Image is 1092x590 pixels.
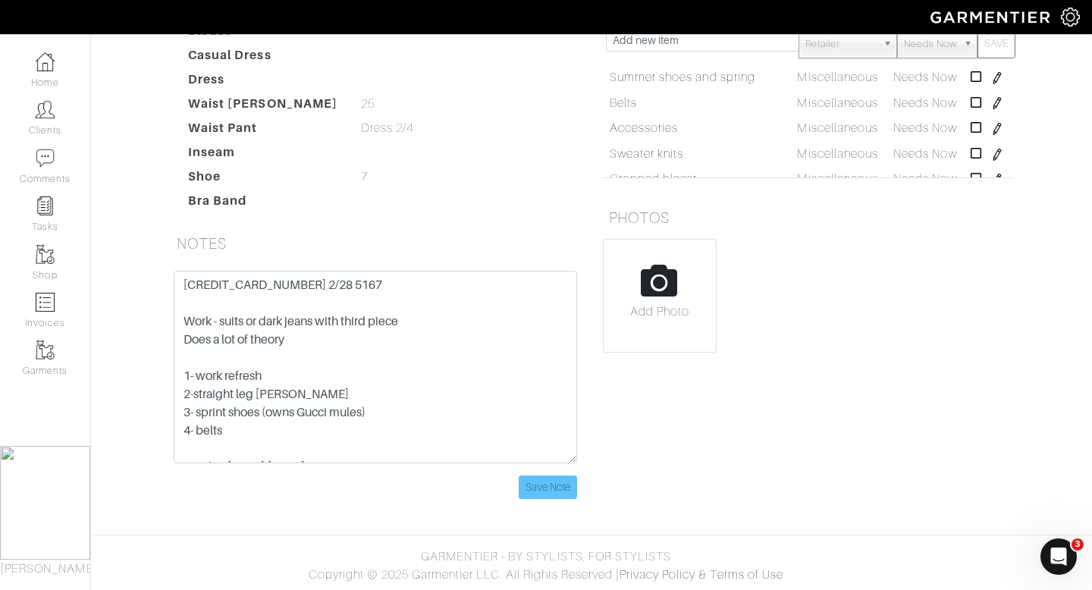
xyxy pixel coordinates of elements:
a: Accessories [610,119,679,137]
span: Dress 2/4 [361,119,413,137]
dt: Dress [177,71,350,95]
input: Save Note [519,475,577,499]
dt: Casual Dress [177,46,350,71]
img: pen-cf24a1663064a2ec1b9c1bd2387e9de7a2fa800b781884d57f21acf72779bad2.png [991,123,1003,135]
h5: NOTES [171,228,580,259]
img: comment-icon-a0a6a9ef722e966f86d9cbdc48e553b5cf19dbc54f86b18d962a5391bc8f6eb6.png [36,149,55,168]
span: Miscellaneous [797,147,878,161]
span: Needs Now [893,147,957,161]
a: Sweater knits [610,145,684,163]
span: Needs Now [893,96,957,110]
img: pen-cf24a1663064a2ec1b9c1bd2387e9de7a2fa800b781884d57f21acf72779bad2.png [991,149,1003,161]
img: garmentier-logo-header-white-b43fb05a5012e4ada735d5af1a66efaba907eab6374d6393d1fbf88cb4ef424d.png [923,4,1061,30]
img: dashboard-icon-dbcd8f5a0b271acd01030246c82b418ddd0df26cd7fceb0bd07c9910d44c42f6.png [36,52,55,71]
img: pen-cf24a1663064a2ec1b9c1bd2387e9de7a2fa800b781884d57f21acf72779bad2.png [991,72,1003,84]
img: pen-cf24a1663064a2ec1b9c1bd2387e9de7a2fa800b781884d57f21acf72779bad2.png [991,97,1003,109]
dt: Bra Band [177,192,350,216]
span: Miscellaneous [797,121,878,135]
span: Miscellaneous [797,96,878,110]
span: Retailer [805,29,877,59]
img: orders-icon-0abe47150d42831381b5fb84f609e132dff9fe21cb692f30cb5eec754e2cba89.png [36,293,55,312]
span: Miscellaneous [797,71,878,84]
a: Belts [610,94,637,112]
button: SAVE [977,28,1015,58]
span: Needs Now [893,121,957,135]
img: garments-icon-b7da505a4dc4fd61783c78ac3ca0ef83fa9d6f193b1c9dc38574b1d14d53ca28.png [36,245,55,264]
img: gear-icon-white-bd11855cb880d31180b6d7d6211b90ccbf57a29d726f0c71d8c61bd08dd39cc2.png [1061,8,1080,27]
input: Add new item [606,28,799,52]
span: 3 [1072,538,1084,551]
h5: PHOTOS [603,202,1012,233]
span: Miscellaneous [797,172,878,186]
dt: Shoe [177,168,350,192]
span: Needs Now [904,29,957,59]
a: Cropped blazer [610,170,698,188]
span: Needs Now [893,172,957,186]
a: Summer shoes and spring [610,68,755,86]
a: Privacy Policy & Terms of Use [620,568,783,582]
img: reminder-icon-8004d30b9f0a5d33ae49ab947aed9ed385cf756f9e5892f1edd6e32f2345188e.png [36,196,55,215]
span: Needs Now [893,71,957,84]
textarea: [CREDIT_CARD_NUMBER] 2/28 5167 Work - suits or dark jeans with third piece Does a lot of theory 1... [174,271,577,463]
dt: Waist [PERSON_NAME] [177,95,350,119]
span: 25 [361,95,375,113]
dt: Blouse [177,22,350,46]
span: Copyright © 2025 Garmentier LLC. All Rights Reserved. [309,568,616,582]
dt: Waist Pant [177,119,350,143]
img: clients-icon-6bae9207a08558b7cb47a8932f037763ab4055f8c8b6bfacd5dc20c3e0201464.png [36,100,55,119]
img: pen-cf24a1663064a2ec1b9c1bd2387e9de7a2fa800b781884d57f21acf72779bad2.png [991,174,1003,186]
iframe: Intercom live chat [1040,538,1077,575]
dt: Inseam [177,143,350,168]
img: garments-icon-b7da505a4dc4fd61783c78ac3ca0ef83fa9d6f193b1c9dc38574b1d14d53ca28.png [36,341,55,359]
span: 7 [361,168,368,186]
